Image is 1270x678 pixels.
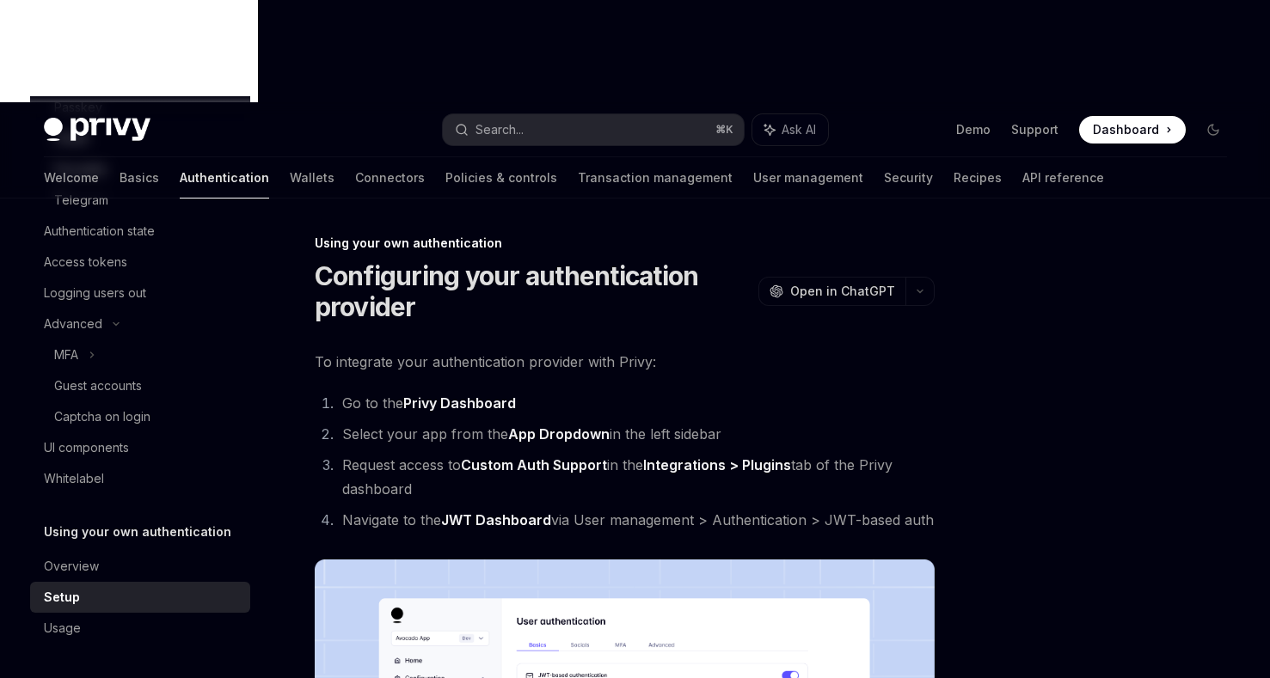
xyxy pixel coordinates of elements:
[337,391,935,415] li: Go to the
[337,422,935,446] li: Select your app from the in the left sidebar
[403,394,516,412] strong: Privy Dashboard
[30,582,250,613] a: Setup
[790,283,895,300] span: Open in ChatGPT
[1011,121,1058,138] a: Support
[355,157,425,199] a: Connectors
[956,121,991,138] a: Demo
[30,278,250,308] a: Logging users out
[44,437,129,458] div: UI components
[1199,116,1227,144] button: Toggle dark mode
[290,157,334,199] a: Wallets
[54,406,150,427] div: Captcha on login
[315,235,935,252] div: Using your own authentication
[337,508,935,532] li: Navigate to the via User management > Authentication > JWT-based auth
[782,121,816,138] span: Ask AI
[44,118,150,142] img: dark logo
[120,157,159,199] a: Basics
[752,114,828,145] button: Ask AI
[30,463,250,494] a: Whitelabel
[44,252,127,272] div: Access tokens
[44,314,102,334] div: Advanced
[643,456,791,474] a: Integrations > Plugins
[30,551,250,582] a: Overview
[461,456,607,473] strong: Custom Auth Support
[337,453,935,501] li: Request access to in the tab of the Privy dashboard
[443,114,744,145] button: Search...⌘K
[180,157,269,199] a: Authentication
[44,618,81,638] div: Usage
[44,283,146,303] div: Logging users out
[44,556,99,577] div: Overview
[30,613,250,644] a: Usage
[1022,157,1104,199] a: API reference
[445,157,557,199] a: Policies & controls
[44,468,104,489] div: Whitelabel
[884,157,933,199] a: Security
[30,185,250,216] a: Telegram
[578,157,733,199] a: Transaction management
[758,277,905,306] button: Open in ChatGPT
[1093,121,1159,138] span: Dashboard
[54,190,108,211] div: Telegram
[441,511,551,529] a: JWT Dashboard
[54,345,78,365] div: MFA
[44,157,99,199] a: Welcome
[315,260,752,322] h1: Configuring your authentication provider
[753,157,863,199] a: User management
[403,394,516,412] a: Privy Dashboard
[475,119,524,140] div: Search...
[954,157,1002,199] a: Recipes
[44,587,80,608] div: Setup
[1079,116,1186,144] a: Dashboard
[715,123,733,137] span: ⌘ K
[30,247,250,278] a: Access tokens
[315,350,935,374] span: To integrate your authentication provider with Privy:
[44,221,155,241] div: Authentication state
[30,401,250,432] a: Captcha on login
[30,432,250,463] a: UI components
[54,376,142,396] div: Guest accounts
[30,370,250,401] a: Guest accounts
[30,216,250,247] a: Authentication state
[508,425,610,443] strong: App Dropdown
[44,522,231,542] h5: Using your own authentication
